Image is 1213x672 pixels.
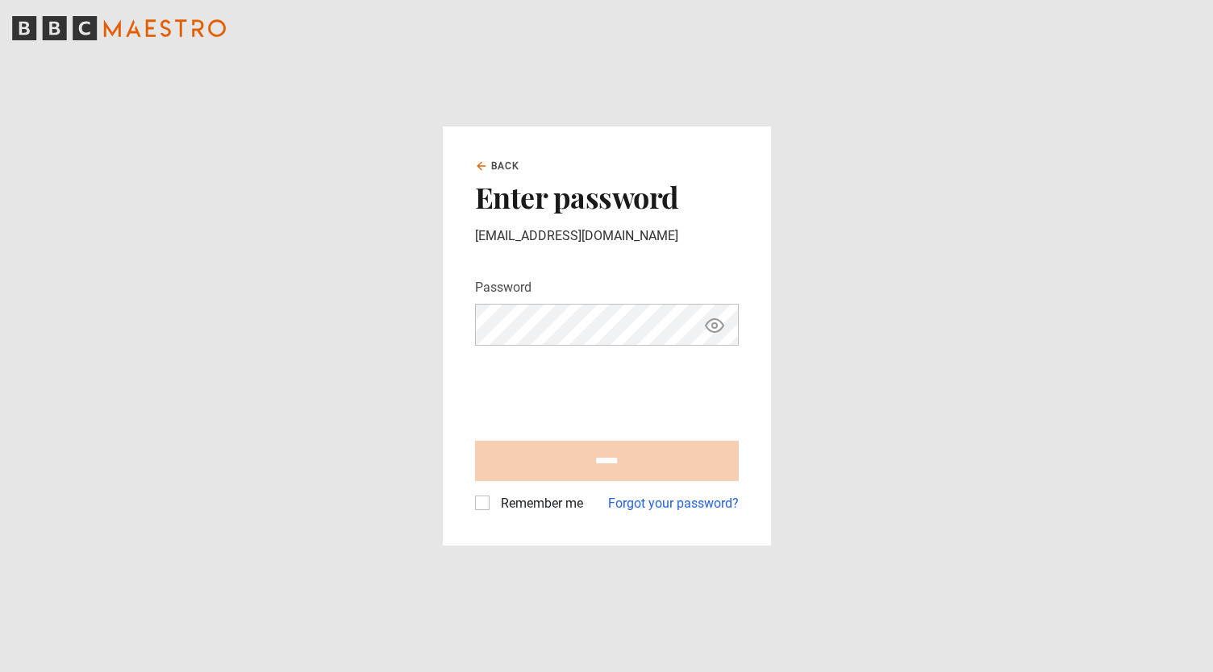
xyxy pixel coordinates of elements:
h2: Enter password [475,180,739,214]
label: Remember me [494,494,583,513]
button: Show password [701,311,728,339]
svg: BBC Maestro [12,16,226,40]
a: Back [475,159,520,173]
span: Back [491,159,520,173]
p: [EMAIL_ADDRESS][DOMAIN_NAME] [475,226,739,246]
a: Forgot your password? [608,494,739,513]
label: Password [475,278,531,297]
iframe: reCAPTCHA [475,359,720,421]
